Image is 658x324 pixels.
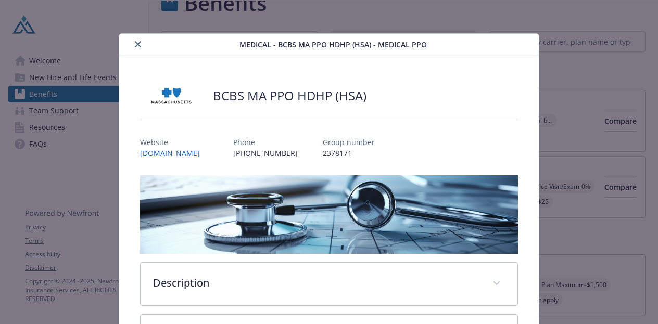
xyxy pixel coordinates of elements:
p: Description [153,275,480,291]
p: Group number [323,137,375,148]
h2: BCBS MA PPO HDHP (HSA) [213,87,366,105]
img: banner [140,175,518,254]
a: [DOMAIN_NAME] [140,148,208,158]
p: [PHONE_NUMBER] [233,148,298,159]
img: Blue Cross and Blue Shield of Massachusetts, Inc. [140,80,203,111]
p: Phone [233,137,298,148]
p: Website [140,137,208,148]
button: close [132,38,144,50]
div: Description [141,263,518,305]
p: 2378171 [323,148,375,159]
span: Medical - BCBS MA PPO HDHP (HSA) - Medical PPO [239,39,427,50]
